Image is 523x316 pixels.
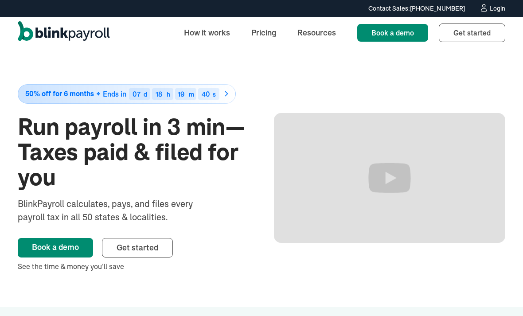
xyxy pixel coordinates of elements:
[479,4,505,13] a: Login
[213,91,216,98] div: s
[103,90,126,98] span: Ends in
[18,197,216,224] div: BlinkPayroll calculates, pays, and files every payroll tax in all 50 states & localities.
[18,114,249,191] h1: Run payroll in 3 min—Taxes paid & filed for you
[357,24,428,42] a: Book a demo
[102,238,173,257] a: Get started
[368,4,465,13] div: Contact Sales:
[117,242,158,253] span: Get started
[244,23,283,42] a: Pricing
[18,21,110,44] a: home
[133,90,141,98] span: 07
[410,4,465,12] a: [PHONE_NUMBER]
[290,23,343,42] a: Resources
[178,90,184,98] span: 19
[25,90,94,98] span: 50% off for 6 months
[439,23,505,42] a: Get started
[18,238,93,257] a: Book a demo
[371,28,414,37] span: Book a demo
[177,23,237,42] a: How it works
[18,261,249,272] div: See the time & money you’ll save
[202,90,210,98] span: 40
[18,84,249,104] a: 50% off for 6 monthsEnds in07d18h19m40s
[274,113,505,243] iframe: Run Payroll in 3 min with BlinkPayroll
[156,90,162,98] span: 18
[144,91,147,98] div: d
[189,91,194,98] div: m
[167,91,170,98] div: h
[490,5,505,12] div: Login
[453,28,491,37] span: Get started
